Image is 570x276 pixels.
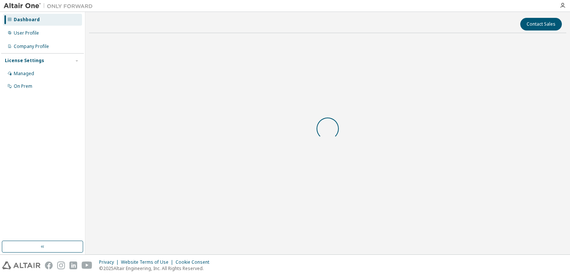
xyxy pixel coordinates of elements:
[176,259,214,265] div: Cookie Consent
[14,30,39,36] div: User Profile
[14,17,40,23] div: Dashboard
[69,261,77,269] img: linkedin.svg
[14,83,32,89] div: On Prem
[57,261,65,269] img: instagram.svg
[4,2,96,10] img: Altair One
[14,44,49,49] div: Company Profile
[520,18,562,31] button: Contact Sales
[2,261,40,269] img: altair_logo.svg
[82,261,92,269] img: youtube.svg
[14,71,34,77] div: Managed
[5,58,44,64] div: License Settings
[45,261,53,269] img: facebook.svg
[99,265,214,272] p: © 2025 Altair Engineering, Inc. All Rights Reserved.
[121,259,176,265] div: Website Terms of Use
[99,259,121,265] div: Privacy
